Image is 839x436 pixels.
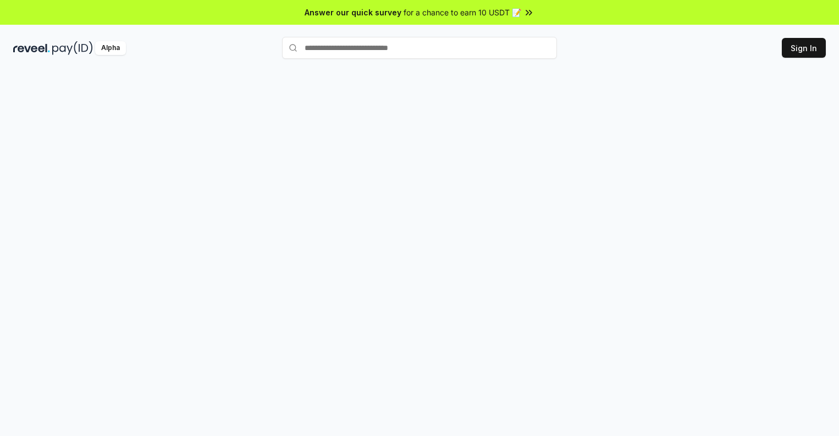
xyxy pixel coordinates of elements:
[13,41,50,55] img: reveel_dark
[52,41,93,55] img: pay_id
[305,7,401,18] span: Answer our quick survey
[782,38,826,58] button: Sign In
[404,7,521,18] span: for a chance to earn 10 USDT 📝
[95,41,126,55] div: Alpha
